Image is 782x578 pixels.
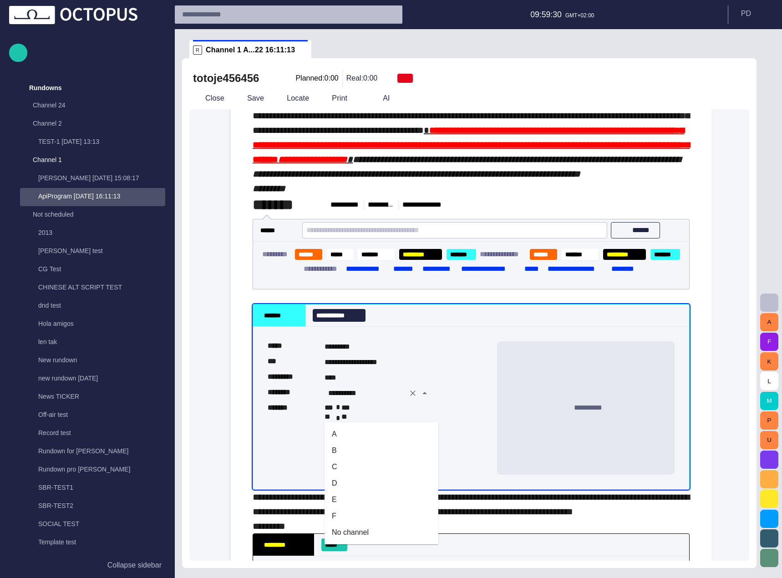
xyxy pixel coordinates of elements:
[325,508,438,524] li: F
[189,90,228,106] button: Close
[20,552,165,570] div: Test bound mos
[9,79,165,556] ul: main menu
[38,483,165,492] p: SBR-TEST1
[20,497,165,516] div: SBR-TEST2
[33,119,147,128] p: Channel 2
[20,188,165,206] div: ApiProgram [DATE] 16:11:13
[325,524,438,541] li: No channel
[33,101,147,110] p: Channel 24
[367,90,393,106] button: AI
[760,352,778,370] button: K
[9,556,165,574] button: Collapse sidebar
[20,224,165,243] div: 2013
[20,516,165,534] div: SOCIAL TEST
[38,301,165,310] p: dnd test
[193,46,202,55] p: R
[38,519,165,528] p: SOCIAL TEST
[38,246,165,255] p: [PERSON_NAME] test
[325,459,438,475] li: C
[20,479,165,497] div: SBR-TEST1
[38,192,165,201] p: ApiProgram [DATE] 16:11:13
[38,501,165,510] p: SBR-TEST2
[741,8,751,19] p: P D
[38,337,165,346] p: len tak
[565,11,594,20] p: GMT+02:00
[20,388,165,406] div: News TICKER
[20,315,165,334] div: Hola amigos
[20,352,165,370] div: New rundown
[33,210,147,219] p: Not scheduled
[38,537,165,547] p: Template test
[38,137,165,146] p: TEST-1 [DATE] 13:13
[206,46,295,55] span: Channel 1 A...22 16:11:13
[38,446,165,456] p: Rundown for [PERSON_NAME]
[29,83,62,92] p: Rundowns
[189,40,311,58] div: RChannel 1 A...22 16:11:13
[418,387,431,400] button: Close
[38,355,165,365] p: New rundown
[38,228,165,237] p: 2013
[325,492,438,508] li: E
[271,90,312,106] button: Locate
[107,560,162,571] p: Collapse sidebar
[38,556,165,565] p: Test bound mos
[20,406,165,425] div: Off-air test
[406,387,419,400] button: Clear
[38,319,165,328] p: Hola amigos
[760,333,778,351] button: F
[760,431,778,449] button: U
[760,313,778,331] button: A
[20,443,165,461] div: Rundown for [PERSON_NAME]
[760,392,778,410] button: M
[325,426,438,442] li: A
[295,73,338,84] p: Planned: 0:00
[38,465,165,474] p: Rundown pro [PERSON_NAME]
[20,461,165,479] div: Rundown pro [PERSON_NAME]
[20,261,165,279] div: CG Test
[316,90,363,106] button: Print
[193,71,259,86] h2: totoje456456
[734,5,777,22] button: PD
[325,475,438,492] li: D
[20,243,165,261] div: [PERSON_NAME] test
[346,73,378,84] p: Real: 0:00
[20,425,165,443] div: Record test
[20,370,165,388] div: new rundown [DATE]
[33,155,147,164] p: Channel 1
[20,534,165,552] div: Template test
[20,297,165,315] div: dnd test
[20,133,165,152] div: TEST-1 [DATE] 13:13
[325,442,438,459] li: B
[20,334,165,352] div: len tak
[38,283,165,292] p: CHINESE ALT SCRIPT TEST
[9,6,137,24] img: Octopus News Room
[530,9,562,20] p: 09:59:30
[38,264,165,274] p: CG Test
[231,90,267,106] button: Save
[38,392,165,401] p: News TICKER
[38,410,165,419] p: Off-air test
[20,279,165,297] div: CHINESE ALT SCRIPT TEST
[38,428,165,437] p: Record test
[760,372,778,390] button: L
[38,173,165,183] p: [PERSON_NAME] [DATE] 15:08:17
[20,170,165,188] div: [PERSON_NAME] [DATE] 15:08:17
[760,411,778,430] button: P
[38,374,165,383] p: new rundown [DATE]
